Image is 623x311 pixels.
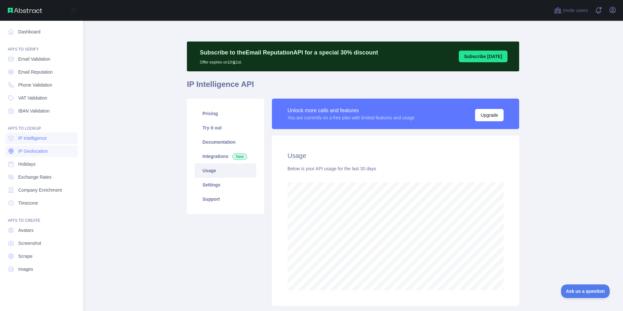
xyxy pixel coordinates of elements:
[195,163,256,178] a: Usage
[195,192,256,206] a: Support
[18,95,47,101] span: VAT Validation
[18,161,36,167] span: Holidays
[18,135,47,141] span: IP Intelligence
[18,56,50,62] span: Email Validation
[18,266,33,272] span: Images
[561,284,610,298] iframe: Toggle Customer Support
[287,151,504,160] h2: Usage
[195,178,256,192] a: Settings
[5,263,78,275] a: Images
[18,69,53,75] span: Email Reputation
[232,153,247,160] span: New
[459,51,507,62] button: Subscribe [DATE]
[18,82,52,88] span: Phone Validation
[5,26,78,38] a: Dashboard
[200,48,378,57] p: Subscribe to the Email Reputation API for a special 30 % discount
[475,109,504,121] button: Upgrade
[187,79,519,95] h1: IP Intelligence API
[287,107,415,114] div: Unlock more calls and features
[5,237,78,249] a: Screenshot
[195,149,256,163] a: Integrations New
[18,148,48,154] span: IP Geolocation
[5,250,78,262] a: Scrape
[553,5,589,16] button: Invite users
[5,132,78,144] a: IP Intelligence
[18,200,38,206] span: Timezone
[195,135,256,149] a: Documentation
[5,79,78,91] a: Phone Validation
[18,108,50,114] span: IBAN Validation
[18,227,33,233] span: Avatars
[287,165,504,172] div: Below is your API usage for the last 30 days
[18,253,32,259] span: Scrape
[287,114,415,121] div: You are currently on a free plan with limited features and usage
[18,240,41,246] span: Screenshot
[5,184,78,196] a: Company Enrichment
[195,106,256,121] a: Pricing
[5,210,78,223] div: API'S TO CREATE
[5,171,78,183] a: Exchange Rates
[5,66,78,78] a: Email Reputation
[200,57,378,65] p: Offer expires on 10월 1st.
[5,197,78,209] a: Timezone
[18,174,52,180] span: Exchange Rates
[195,121,256,135] a: Try it out
[5,92,78,104] a: VAT Validation
[5,105,78,117] a: IBAN Validation
[5,53,78,65] a: Email Validation
[5,39,78,52] div: API'S TO VERIFY
[18,187,62,193] span: Company Enrichment
[563,7,588,14] span: Invite users
[5,118,78,131] div: API'S TO LOOKUP
[5,145,78,157] a: IP Geolocation
[5,158,78,170] a: Holidays
[8,8,42,13] img: Abstract API
[5,224,78,236] a: Avatars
